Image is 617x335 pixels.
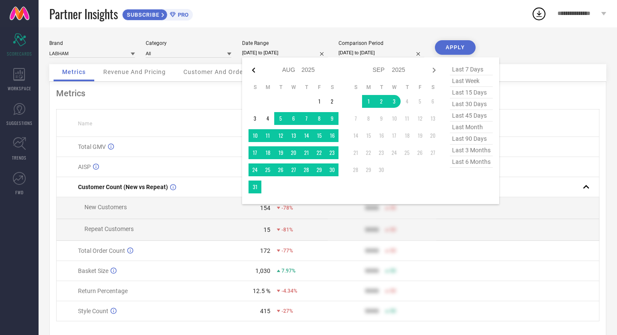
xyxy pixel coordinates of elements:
td: Sat Sep 06 2025 [426,95,439,108]
span: Total GMV [78,143,106,150]
td: Sun Sep 07 2025 [349,112,362,125]
span: Name [78,121,92,127]
td: Sat Aug 16 2025 [326,129,338,142]
td: Fri Sep 26 2025 [413,146,426,159]
span: last 90 days [450,133,493,145]
td: Mon Sep 22 2025 [362,146,375,159]
th: Friday [413,84,426,91]
td: Tue Sep 02 2025 [375,95,388,108]
td: Sun Aug 17 2025 [249,146,261,159]
td: Wed Aug 06 2025 [287,112,300,125]
span: last month [450,122,493,133]
td: Mon Sep 15 2025 [362,129,375,142]
td: Sat Aug 30 2025 [326,163,338,176]
span: -27% [282,308,293,314]
td: Wed Sep 17 2025 [388,129,401,142]
span: SUBSCRIBE [123,12,162,18]
td: Fri Aug 08 2025 [313,112,326,125]
td: Fri Aug 01 2025 [313,95,326,108]
span: 50 [390,205,396,211]
th: Wednesday [388,84,401,91]
td: Tue Aug 12 2025 [274,129,287,142]
div: 1,030 [255,267,270,274]
td: Thu Aug 07 2025 [300,112,313,125]
td: Mon Sep 29 2025 [362,163,375,176]
div: Next month [429,65,439,75]
th: Friday [313,84,326,91]
td: Wed Sep 24 2025 [388,146,401,159]
a: SUBSCRIBEPRO [122,7,193,21]
td: Sat Sep 20 2025 [426,129,439,142]
span: Customer Count (New vs Repeat) [78,184,168,190]
th: Saturday [326,84,338,91]
span: Revenue And Pricing [103,68,166,75]
th: Tuesday [274,84,287,91]
td: Sun Sep 14 2025 [349,129,362,142]
div: 9999 [365,308,379,314]
span: 50 [390,308,396,314]
span: 50 [390,268,396,274]
th: Wednesday [287,84,300,91]
th: Monday [362,84,375,91]
td: Fri Aug 22 2025 [313,146,326,159]
td: Sun Aug 24 2025 [249,163,261,176]
td: Wed Sep 03 2025 [388,95,401,108]
div: Brand [49,40,135,46]
div: 9999 [365,205,379,211]
td: Mon Aug 04 2025 [261,112,274,125]
span: Basket Size [78,267,108,274]
span: WORKSPACE [8,85,31,92]
span: 50 [390,227,396,233]
td: Fri Aug 15 2025 [313,129,326,142]
td: Fri Sep 05 2025 [413,95,426,108]
td: Wed Aug 27 2025 [287,163,300,176]
span: 7.97% [282,268,296,274]
td: Mon Aug 25 2025 [261,163,274,176]
td: Sun Sep 21 2025 [349,146,362,159]
div: 9999 [365,267,379,274]
div: Date Range [242,40,328,46]
td: Wed Aug 20 2025 [287,146,300,159]
span: Style Count [78,308,108,314]
span: Total Order Count [78,247,125,254]
button: APPLY [435,40,476,55]
td: Tue Aug 05 2025 [274,112,287,125]
div: 9999 [365,226,379,233]
td: Sat Aug 23 2025 [326,146,338,159]
span: SUGGESTIONS [6,120,33,126]
span: TRENDS [12,154,27,161]
td: Thu Sep 25 2025 [401,146,413,159]
div: Open download list [531,6,547,21]
span: Return Percentage [78,288,128,294]
td: Wed Sep 10 2025 [388,112,401,125]
td: Thu Sep 11 2025 [401,112,413,125]
td: Thu Sep 18 2025 [401,129,413,142]
td: Fri Aug 29 2025 [313,163,326,176]
span: -81% [282,227,293,233]
th: Monday [261,84,274,91]
td: Tue Sep 23 2025 [375,146,388,159]
span: New Customers [84,204,127,210]
td: Thu Sep 04 2025 [401,95,413,108]
div: Category [146,40,231,46]
th: Thursday [401,84,413,91]
td: Sun Aug 03 2025 [249,112,261,125]
td: Sat Aug 02 2025 [326,95,338,108]
span: last 3 months [450,145,493,156]
th: Saturday [426,84,439,91]
td: Mon Sep 01 2025 [362,95,375,108]
td: Thu Aug 28 2025 [300,163,313,176]
span: Repeat Customers [84,225,134,232]
div: 9999 [365,247,379,254]
td: Sat Aug 09 2025 [326,112,338,125]
td: Sun Aug 10 2025 [249,129,261,142]
input: Select comparison period [338,48,424,57]
td: Tue Aug 19 2025 [274,146,287,159]
th: Sunday [249,84,261,91]
span: PRO [176,12,189,18]
td: Fri Sep 19 2025 [413,129,426,142]
td: Sun Aug 31 2025 [249,181,261,193]
div: 9999 [365,288,379,294]
div: 154 [260,205,270,211]
span: -77% [282,248,293,254]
